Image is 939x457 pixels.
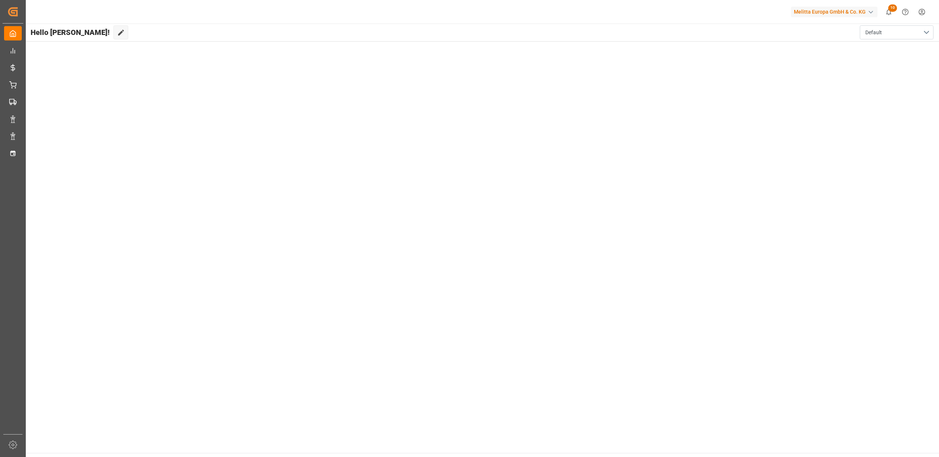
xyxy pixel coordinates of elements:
button: Help Center [897,4,914,20]
div: Melitta Europa GmbH & Co. KG [791,7,877,17]
button: show 10 new notifications [880,4,897,20]
button: open menu [860,25,933,39]
span: Hello [PERSON_NAME]! [31,25,110,39]
span: Default [865,29,882,36]
button: Melitta Europa GmbH & Co. KG [791,5,880,19]
span: 10 [888,4,897,12]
